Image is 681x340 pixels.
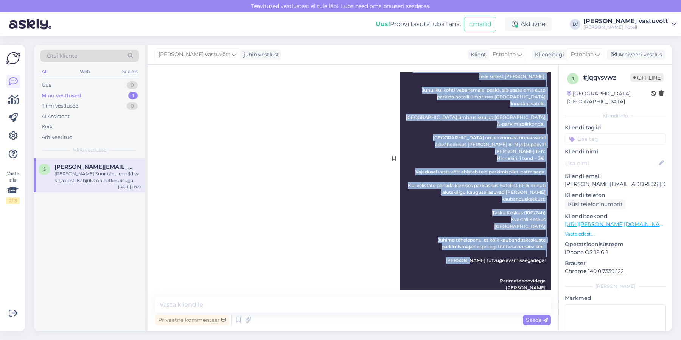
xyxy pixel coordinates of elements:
div: Privaatne kommentaar [155,315,229,325]
div: Kõik [42,123,53,131]
div: Küsi telefoninumbrit [565,199,626,209]
div: # jqqvsvwz [583,73,630,82]
button: Emailid [464,17,496,31]
span: s [43,166,46,172]
img: Askly Logo [6,51,20,66]
div: Uus [42,81,51,89]
p: Kliendi email [565,172,666,180]
span: Saada [526,317,548,323]
span: sigrid.saare@gmail.com [54,164,133,170]
span: j [572,76,574,81]
div: All [40,67,49,76]
div: Kliendi info [565,112,666,119]
b: Uus! [376,20,390,28]
div: Proovi tasuta juba täna: [376,20,461,29]
div: Web [78,67,92,76]
span: Offline [630,73,664,82]
div: Klient [468,51,486,59]
div: [GEOGRAPHIC_DATA], [GEOGRAPHIC_DATA] [567,90,651,106]
div: juhib vestlust [241,51,279,59]
a: [URL][PERSON_NAME][DOMAIN_NAME] [565,221,669,228]
div: 0 [127,81,138,89]
p: iPhone OS 18.6.2 [565,248,666,256]
span: Estonian [493,50,516,59]
p: Operatsioonisüsteem [565,240,666,248]
div: [PERSON_NAME] [565,283,666,290]
div: [PERSON_NAME] vastuvõtt [583,18,668,24]
div: [DATE] 11:09 [118,184,141,190]
p: Kliendi telefon [565,191,666,199]
div: Arhiveeri vestlus [607,50,665,60]
div: Klienditugi [532,51,564,59]
p: Märkmed [565,294,666,302]
div: [PERSON_NAME] hotell [583,24,668,30]
p: Klienditeekond [565,212,666,220]
input: Lisa tag [565,133,666,145]
div: Arhiveeritud [42,134,73,141]
div: Tiimi vestlused [42,102,79,110]
p: Kliendi nimi [565,148,666,156]
span: Estonian [571,50,594,59]
div: 2 / 3 [6,197,20,204]
p: Chrome 140.0.7339.122 [565,267,666,275]
div: [PERSON_NAME] Suur tänu meeldiva kirja eest! Kahjuks on hetkeseisuga hotelli enda garaaž 26.-28.0... [54,170,141,184]
div: 0 [127,102,138,110]
p: Vaata edasi ... [565,231,666,237]
a: [PERSON_NAME] vastuvõtt[PERSON_NAME] hotell [583,18,676,30]
p: Brauser [565,259,666,267]
span: [PERSON_NAME] vastuvõtt [159,50,230,59]
div: Minu vestlused [42,92,81,100]
div: Aktiivne [505,17,552,31]
span: Otsi kliente [47,52,77,60]
div: AI Assistent [42,113,70,120]
div: Vaata siia [6,170,20,204]
p: Kliendi tag'id [565,124,666,132]
div: Socials [121,67,139,76]
p: [PERSON_NAME][EMAIL_ADDRESS][DOMAIN_NAME] [565,180,666,188]
span: Minu vestlused [73,147,107,154]
div: LV [570,19,580,30]
div: 1 [128,92,138,100]
input: Lisa nimi [565,159,657,167]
